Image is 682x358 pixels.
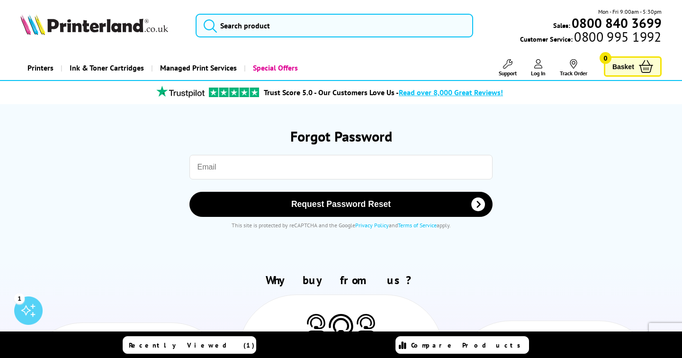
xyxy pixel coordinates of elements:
[499,70,517,77] span: Support
[202,199,481,209] span: Request Password Reset
[531,59,546,77] a: Log In
[499,59,517,77] a: Support
[612,60,634,73] span: Basket
[531,70,546,77] span: Log In
[70,56,144,80] span: Ink & Toner Cartridges
[189,155,493,179] input: Email
[129,341,255,349] span: Recently Viewed (1)
[355,222,389,229] a: Privacy Policy
[37,222,645,229] div: This site is protected by reCAPTCHA and the Google and apply.
[196,14,473,37] input: Search product
[209,88,259,97] img: trustpilot rating
[600,52,611,64] span: 0
[244,56,305,80] a: Special Offers
[189,192,493,217] button: Request Password Reset
[305,314,327,338] img: Printer Experts
[20,14,184,37] a: Printerland Logo
[327,314,355,347] img: Printer Experts
[123,336,256,354] a: Recently Viewed (1)
[20,273,662,287] h2: Why buy from us?
[355,314,377,338] img: Printer Experts
[604,56,662,77] a: Basket 0
[553,21,570,30] span: Sales:
[20,56,61,80] a: Printers
[573,32,661,41] span: 0800 995 1992
[570,18,662,27] a: 0800 840 3699
[572,14,662,32] b: 0800 840 3699
[28,127,654,145] h1: Forgot Password
[20,14,168,35] img: Printerland Logo
[152,86,209,98] img: trustpilot rating
[520,32,661,44] span: Customer Service:
[61,56,151,80] a: Ink & Toner Cartridges
[560,59,587,77] a: Track Order
[264,88,503,97] a: Trust Score 5.0 - Our Customers Love Us -Read over 8,000 Great Reviews!
[151,56,244,80] a: Managed Print Services
[14,293,25,304] div: 1
[398,222,437,229] a: Terms of Service
[395,336,529,354] a: Compare Products
[411,341,526,349] span: Compare Products
[399,88,503,97] span: Read over 8,000 Great Reviews!
[598,7,662,16] span: Mon - Fri 9:00am - 5:30pm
